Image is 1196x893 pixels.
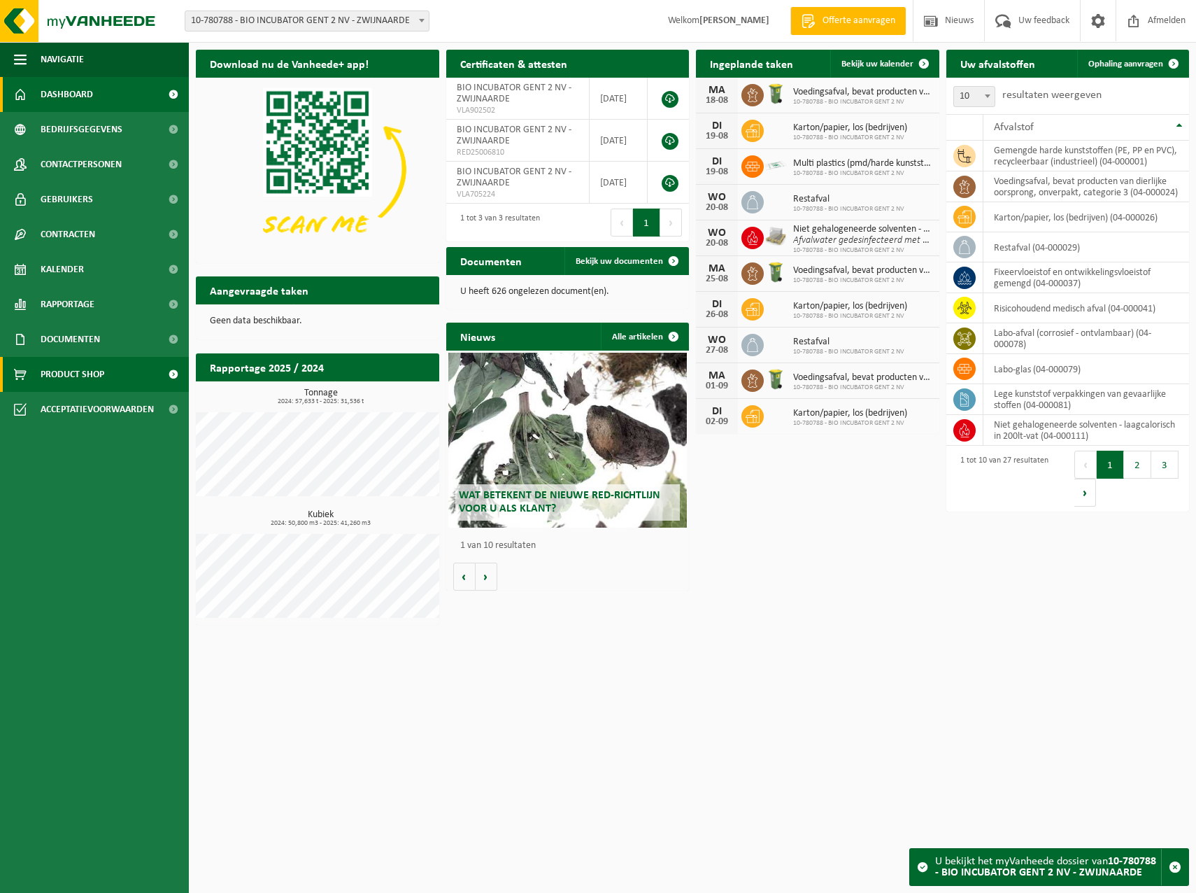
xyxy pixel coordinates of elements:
span: Product Shop [41,357,104,392]
div: 27-08 [703,346,731,356]
div: WO [703,335,731,346]
td: restafval (04-000029) [983,232,1190,262]
span: 10-780788 - BIO INCUBATOR GENT 2 NV [793,348,904,356]
div: DI [703,120,731,132]
a: Wat betekent de nieuwe RED-richtlijn voor u als klant? [448,353,687,528]
img: LP-SK-00500-LPE-16 [764,153,788,177]
span: 10-780788 - BIO INCUBATOR GENT 2 NV [793,384,932,392]
button: Previous [1074,451,1097,479]
button: 1 [1097,451,1124,479]
span: 10-780788 - BIO INCUBATOR GENT 2 NV [793,169,932,178]
span: Navigatie [41,42,84,77]
div: MA [703,263,731,274]
button: 2 [1124,451,1151,479]
span: 10-780788 - BIO INCUBATOR GENT 2 NV [793,312,907,321]
div: 02-09 [703,417,731,427]
div: 01-09 [703,381,731,391]
h2: Ingeplande taken [696,50,807,77]
div: 26-08 [703,310,731,320]
td: labo-glas (04-000079) [983,354,1190,384]
i: Afvalwater gedesinfecteerd met eumonium [793,235,964,246]
span: 10-780788 - BIO INCUBATOR GENT 2 NV [793,419,907,428]
span: Documenten [41,322,100,357]
h2: Uw afvalstoffen [946,50,1049,77]
span: Bekijk uw kalender [841,59,913,69]
label: resultaten weergeven [1002,90,1102,101]
span: BIO INCUBATOR GENT 2 NV - ZWIJNAARDE [457,167,571,188]
button: Previous [611,209,633,237]
span: Contactpersonen [41,147,122,182]
td: lege kunststof verpakkingen van gevaarlijke stoffen (04-000081) [983,384,1190,415]
span: 2024: 57,633 t - 2025: 31,536 t [203,398,439,405]
div: 18-08 [703,96,731,106]
div: 25-08 [703,274,731,284]
td: fixeervloeistof en ontwikkelingsvloeistof gemengd (04-000037) [983,262,1190,293]
a: Bekijk uw kalender [830,50,938,78]
div: 20-08 [703,203,731,213]
h2: Aangevraagde taken [196,276,322,304]
a: Ophaling aanvragen [1077,50,1188,78]
a: Alle artikelen [601,323,688,351]
div: 20-08 [703,239,731,248]
span: Karton/papier, los (bedrijven) [793,122,907,134]
span: Bedrijfsgegevens [41,112,122,147]
span: Bekijk uw documenten [576,257,663,266]
span: Restafval [793,337,904,348]
span: RED25006810 [457,147,578,158]
span: 10-780788 - BIO INCUBATOR GENT 2 NV - ZWIJNAARDE [185,10,429,31]
span: 10-780788 - BIO INCUBATOR GENT 2 NV [793,134,907,142]
td: voedingsafval, bevat producten van dierlijke oorsprong, onverpakt, categorie 3 (04-000024) [983,171,1190,202]
span: Niet gehalogeneerde solventen - laagcalorisch in kleinverpakking [793,224,932,235]
td: labo-afval (corrosief - ontvlambaar) (04-000078) [983,323,1190,354]
div: 19-08 [703,132,731,141]
div: WO [703,227,731,239]
span: 10-780788 - BIO INCUBATOR GENT 2 NV - ZWIJNAARDE [185,11,429,31]
span: Ophaling aanvragen [1088,59,1163,69]
td: karton/papier, los (bedrijven) (04-000026) [983,202,1190,232]
div: 19-08 [703,167,731,177]
button: Volgende [476,563,497,591]
span: Karton/papier, los (bedrijven) [793,408,907,419]
a: Bekijk uw documenten [564,247,688,275]
img: WB-0140-HPE-GN-50 [764,260,788,284]
td: [DATE] [590,78,648,120]
span: Wat betekent de nieuwe RED-richtlijn voor u als klant? [459,490,660,514]
div: DI [703,299,731,310]
span: 10-780788 - BIO INCUBATOR GENT 2 NV [793,98,932,106]
span: Voedingsafval, bevat producten van dierlijke oorsprong, onverpakt, categorie 3 [793,372,932,384]
h3: Tonnage [203,388,439,405]
h2: Documenten [446,247,536,274]
span: Gebruikers [41,182,93,217]
a: Offerte aanvragen [790,7,906,35]
img: Download de VHEPlus App [196,78,439,260]
span: Kalender [41,252,84,287]
button: Next [1074,479,1096,507]
span: 2024: 50,800 m3 - 2025: 41,260 m3 [203,520,439,527]
p: 1 van 10 resultaten [460,541,683,551]
div: WO [703,192,731,203]
span: BIO INCUBATOR GENT 2 NV - ZWIJNAARDE [457,125,571,146]
h3: Kubiek [203,510,439,527]
span: Multi plastics (pmd/harde kunststoffen/spanbanden/eps/folie naturel/folie gemeng... [793,158,932,169]
span: Offerte aanvragen [819,14,899,28]
strong: 10-780788 - BIO INCUBATOR GENT 2 NV - ZWIJNAARDE [935,856,1156,878]
div: DI [703,406,731,417]
h2: Rapportage 2025 / 2024 [196,353,338,381]
span: 10 [953,86,995,107]
h2: Nieuws [446,323,509,350]
strong: [PERSON_NAME] [699,15,769,26]
p: Geen data beschikbaar. [210,316,425,326]
span: Afvalstof [994,122,1034,133]
span: Contracten [41,217,95,252]
div: U bekijkt het myVanheede dossier van [935,849,1161,885]
span: Dashboard [41,77,93,112]
span: Acceptatievoorwaarden [41,392,154,427]
span: 10-780788 - BIO INCUBATOR GENT 2 NV [793,205,904,213]
td: risicohoudend medisch afval (04-000041) [983,293,1190,323]
td: [DATE] [590,120,648,162]
img: LP-PA-00000-WDN-11 [764,225,788,248]
button: Vorige [453,563,476,591]
span: Voedingsafval, bevat producten van dierlijke oorsprong, onverpakt, categorie 3 [793,87,932,98]
span: 10 [954,87,995,106]
td: [DATE] [590,162,648,204]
